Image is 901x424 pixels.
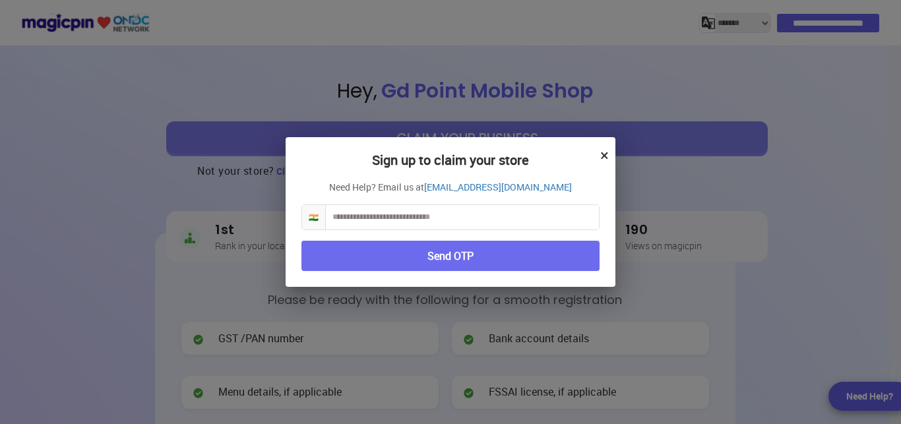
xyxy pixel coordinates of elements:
p: Need Help? Email us at [301,181,600,194]
a: [EMAIL_ADDRESS][DOMAIN_NAME] [424,181,572,194]
button: Send OTP [301,241,600,272]
button: × [600,144,609,166]
span: 🇮🇳 [302,205,326,229]
h2: Sign up to claim your store [301,153,600,181]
